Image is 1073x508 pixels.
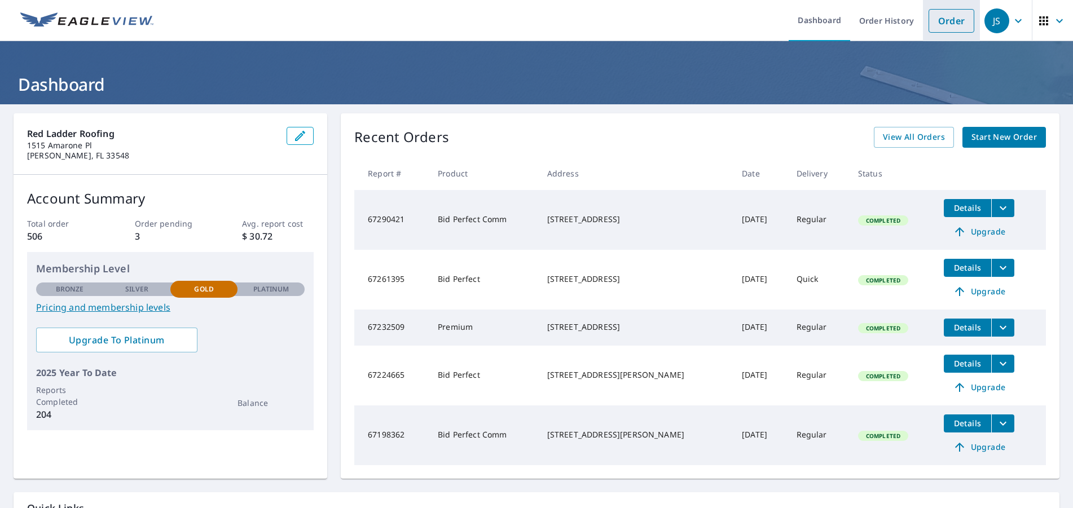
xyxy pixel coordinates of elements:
p: Bronze [56,284,84,294]
a: Pricing and membership levels [36,301,305,314]
th: Report # [354,157,429,190]
td: Bid Perfect Comm [429,190,538,250]
button: filesDropdownBtn-67290421 [991,199,1014,217]
td: Regular [788,310,849,346]
div: [STREET_ADDRESS] [547,321,724,333]
span: Completed [859,324,907,332]
span: Upgrade To Platinum [45,334,188,346]
td: 67290421 [354,190,429,250]
p: Total order [27,218,99,229]
span: Upgrade [951,381,1008,394]
p: 204 [36,408,103,421]
td: [DATE] [733,190,787,250]
button: detailsBtn-67232509 [944,319,991,337]
td: Quick [788,250,849,310]
p: Avg. report cost [242,218,314,229]
button: detailsBtn-67198362 [944,414,991,432]
p: Recent Orders [354,127,449,148]
td: [DATE] [733,346,787,405]
img: EV Logo [20,12,153,29]
th: Date [733,157,787,190]
p: Reports Completed [36,384,103,408]
span: Upgrade [951,225,1008,238]
button: filesDropdownBtn-67232509 [991,319,1014,337]
p: Platinum [253,284,289,294]
th: Delivery [788,157,849,190]
p: Silver [125,284,149,294]
div: JS [984,8,1009,33]
p: Membership Level [36,261,305,276]
button: detailsBtn-67261395 [944,259,991,277]
td: Bid Perfect [429,250,538,310]
span: Completed [859,432,907,440]
th: Status [849,157,935,190]
div: [STREET_ADDRESS][PERSON_NAME] [547,429,724,440]
div: [STREET_ADDRESS] [547,273,724,285]
a: Start New Order [962,127,1046,148]
td: [DATE] [733,310,787,346]
a: Order [929,9,974,33]
p: Order pending [135,218,206,229]
td: 67198362 [354,405,429,465]
td: Bid Perfect [429,346,538,405]
button: filesDropdownBtn-67224665 [991,355,1014,373]
span: Completed [859,276,907,284]
p: [PERSON_NAME], FL 33548 [27,151,278,161]
a: View All Orders [874,127,954,148]
td: Regular [788,346,849,405]
span: View All Orders [883,130,945,144]
p: red ladder roofing [27,127,278,140]
p: 3 [135,229,206,243]
p: Balance [238,397,305,409]
span: Upgrade [951,440,1008,454]
div: [STREET_ADDRESS] [547,214,724,225]
td: [DATE] [733,250,787,310]
span: Details [951,322,984,333]
span: Completed [859,372,907,380]
h1: Dashboard [14,73,1059,96]
span: Upgrade [951,285,1008,298]
td: [DATE] [733,405,787,465]
span: Completed [859,217,907,224]
p: Account Summary [27,188,314,209]
p: 2025 Year To Date [36,366,305,379]
a: Upgrade [944,282,1014,301]
td: Regular [788,405,849,465]
button: detailsBtn-67290421 [944,199,991,217]
p: $ 30.72 [242,229,314,243]
span: Details [951,358,984,369]
p: Gold [194,284,213,294]
a: Upgrade To Platinum [36,328,197,352]
th: Product [429,157,538,190]
td: 67261395 [354,250,429,310]
a: Upgrade [944,438,1014,456]
td: 67232509 [354,310,429,346]
span: Details [951,202,984,213]
button: detailsBtn-67224665 [944,355,991,373]
button: filesDropdownBtn-67261395 [991,259,1014,277]
div: [STREET_ADDRESS][PERSON_NAME] [547,369,724,381]
a: Upgrade [944,378,1014,396]
p: 506 [27,229,99,243]
span: Start New Order [971,130,1037,144]
td: Premium [429,310,538,346]
a: Upgrade [944,223,1014,241]
button: filesDropdownBtn-67198362 [991,414,1014,432]
span: Details [951,418,984,429]
td: Bid Perfect Comm [429,405,538,465]
td: Regular [788,190,849,250]
span: Details [951,262,984,273]
td: 67224665 [354,346,429,405]
p: 1515 Amarone Pl [27,140,278,151]
th: Address [538,157,733,190]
